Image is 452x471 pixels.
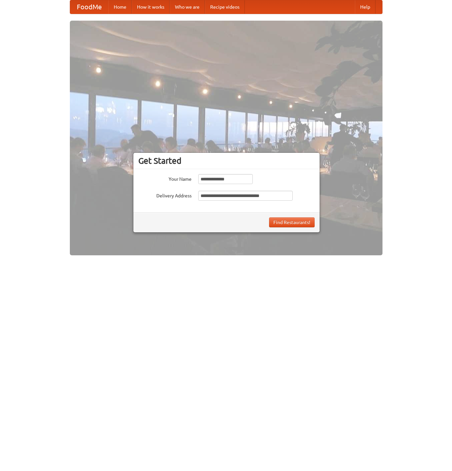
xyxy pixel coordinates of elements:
a: Home [108,0,132,14]
a: Who we are [170,0,205,14]
button: Find Restaurants! [269,217,315,227]
label: Delivery Address [138,191,192,199]
a: FoodMe [70,0,108,14]
a: Help [355,0,376,14]
label: Your Name [138,174,192,182]
h3: Get Started [138,156,315,166]
a: Recipe videos [205,0,245,14]
a: How it works [132,0,170,14]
